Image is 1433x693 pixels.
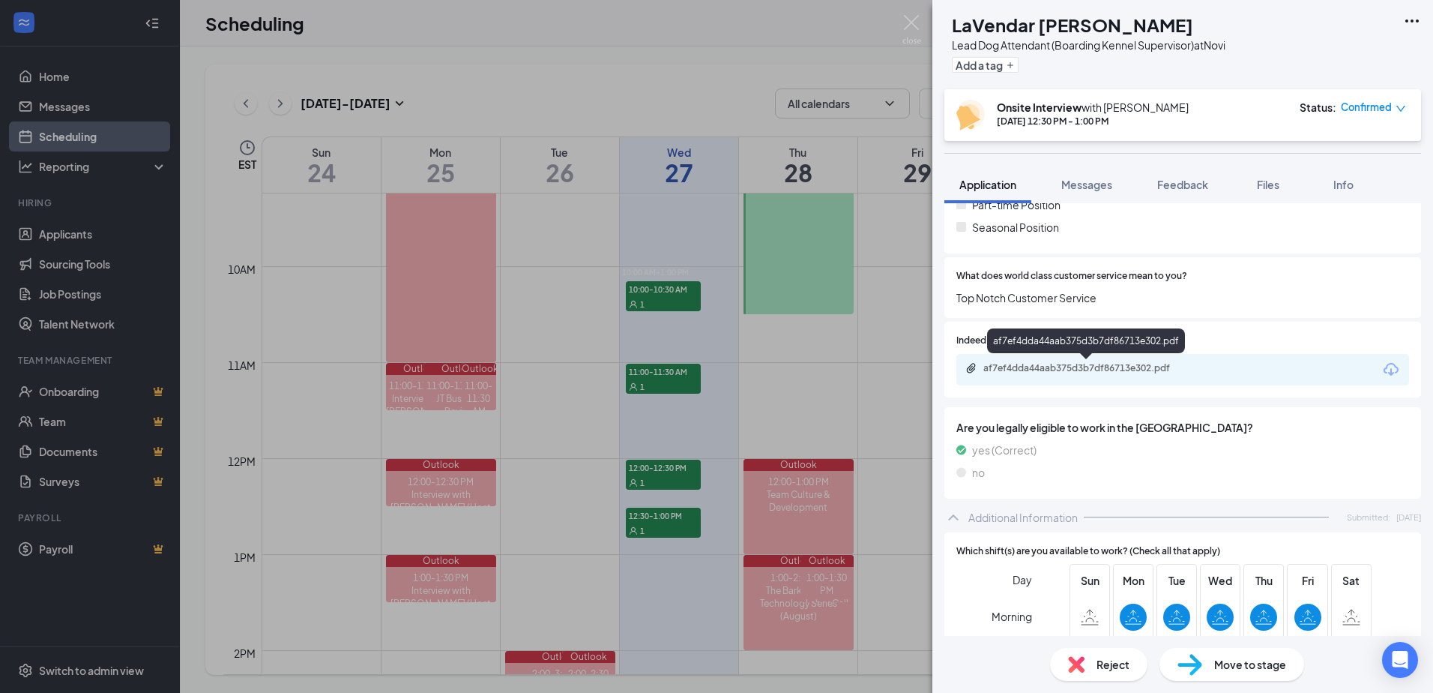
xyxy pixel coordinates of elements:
h1: LaVendar [PERSON_NAME] [952,12,1193,37]
span: Tue [1163,572,1190,589]
span: Sat [1338,572,1365,589]
span: Wed [1207,572,1234,589]
span: Which shift(s) are you available to work? (Check all that apply) [956,544,1220,559]
div: with [PERSON_NAME] [997,100,1189,115]
div: af7ef4dda44aab375d3b7df86713e302.pdf [987,328,1185,353]
div: Lead Dog Attendant (Boarding Kennel Supervisor) at Novi [952,37,1225,52]
span: [DATE] [1396,511,1421,523]
span: Sun [1076,572,1103,589]
span: Indeed Resume [956,334,1022,348]
span: Top Notch Customer Service [956,289,1409,306]
div: af7ef4dda44aab375d3b7df86713e302.pdf [983,362,1193,374]
span: Thu [1250,572,1277,589]
svg: Ellipses [1403,12,1421,30]
span: Morning [992,603,1032,630]
span: yes (Correct) [972,442,1037,458]
span: Info [1333,178,1354,191]
span: no [972,464,985,481]
svg: Plus [1006,61,1015,70]
span: Seasonal Position [972,219,1059,235]
span: Are you legally eligible to work in the [GEOGRAPHIC_DATA]? [956,419,1409,436]
span: Application [959,178,1016,191]
span: Feedback [1157,178,1208,191]
span: Move to stage [1214,656,1286,673]
span: down [1396,103,1406,114]
div: [DATE] 12:30 PM - 1:00 PM [997,115,1189,127]
span: Part-time Position [972,196,1061,213]
span: Messages [1061,178,1112,191]
svg: ChevronUp [944,508,962,526]
svg: Paperclip [965,362,977,374]
span: Fri [1294,572,1321,589]
span: Submitted: [1347,511,1390,523]
button: PlusAdd a tag [952,57,1019,73]
span: What does world class customer service mean to you? [956,269,1187,283]
span: Confirmed [1341,100,1392,115]
div: Open Intercom Messenger [1382,642,1418,678]
span: Mon [1120,572,1147,589]
div: Status : [1300,100,1336,115]
div: Additional Information [968,510,1078,525]
span: Files [1257,178,1279,191]
b: Onsite Interview [997,100,1081,114]
span: Day [1013,571,1032,588]
svg: Download [1382,361,1400,379]
a: Paperclipaf7ef4dda44aab375d3b7df86713e302.pdf [965,362,1208,376]
span: Reject [1096,656,1129,673]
